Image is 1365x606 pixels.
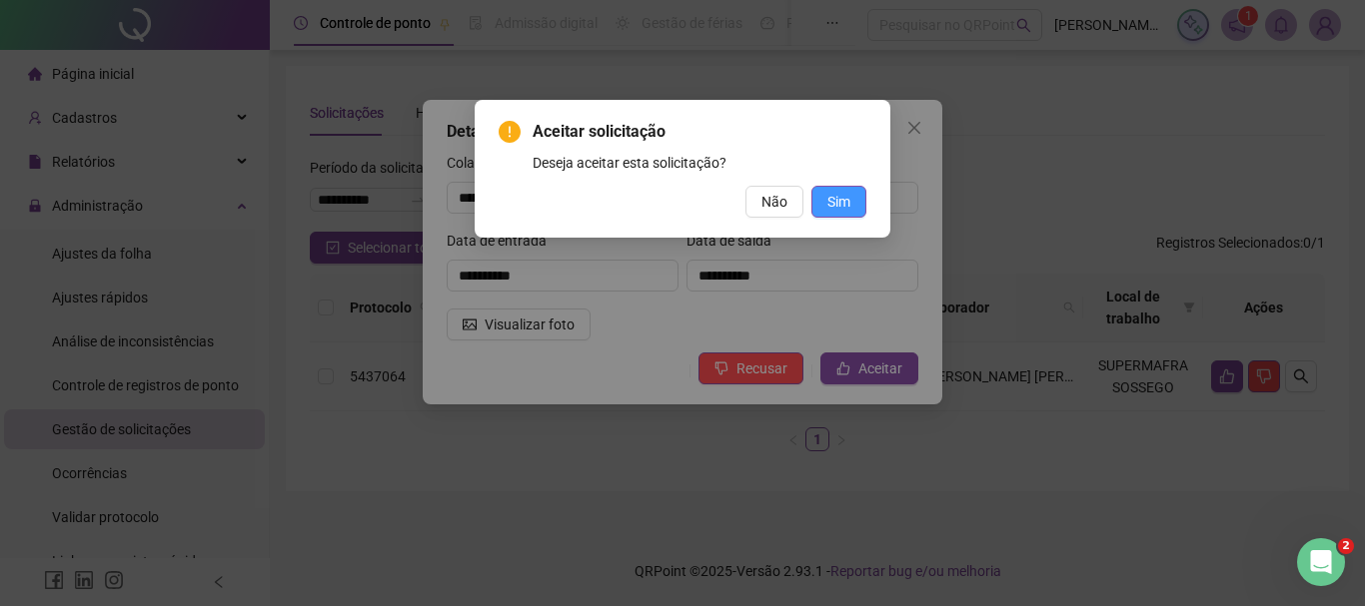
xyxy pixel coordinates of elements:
iframe: Intercom live chat [1297,538,1345,586]
span: 2 [1338,538,1354,554]
span: Não [761,191,787,213]
span: Aceitar solicitação [533,120,866,144]
span: exclamation-circle [499,121,521,143]
button: Não [745,186,803,218]
div: Deseja aceitar esta solicitação? [533,152,866,174]
button: Sim [811,186,866,218]
span: Sim [827,191,850,213]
